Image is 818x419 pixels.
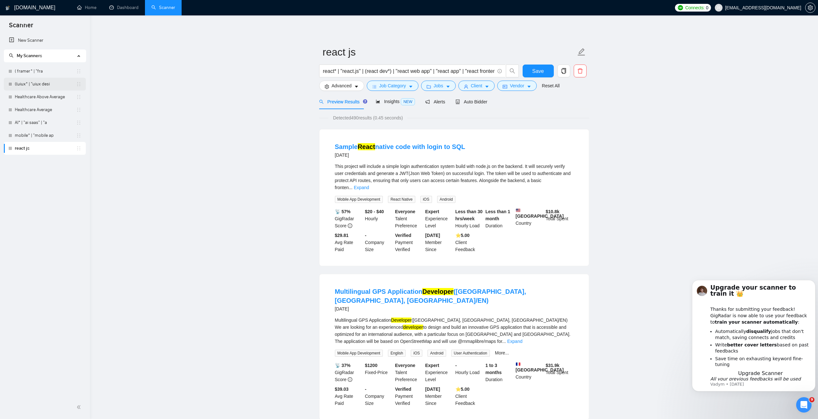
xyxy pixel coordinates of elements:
[15,65,76,78] a: ( framer* | "fra
[376,99,380,104] span: area-chart
[424,386,454,407] div: Member Since
[319,99,365,104] span: Preview Results
[335,196,383,203] span: Mobile App Development
[425,233,440,238] b: [DATE]
[4,21,38,34] span: Scanner
[471,82,482,89] span: Client
[4,78,86,91] li: ((uiux* | "uiux desi
[335,233,349,238] b: $29.81
[544,208,575,229] div: Total Spent
[420,196,432,203] span: iOS
[395,233,411,238] b: Verified
[151,5,175,10] a: searchScanner
[454,362,484,383] div: Hourly Load
[455,363,457,368] b: -
[335,163,573,191] div: This project will include a simple login authentication system build with node.js on the backend....
[510,82,524,89] span: Vendor
[411,350,422,357] span: iOS
[422,288,454,295] mark: Developer
[542,82,560,89] a: Reset All
[425,100,430,104] span: notification
[574,68,586,74] span: delete
[4,103,86,116] li: Healthcare Average
[394,386,424,407] div: Payment Verified
[464,84,468,89] span: user
[4,129,86,142] li: mobile* | "mobile ap
[516,208,520,213] img: 🇺🇸
[325,84,329,89] span: setting
[706,4,708,11] span: 0
[365,387,366,392] b: -
[323,67,495,75] input: Search Freelance Jobs...
[497,81,536,91] button: idcardVendorcaret-down
[394,232,424,253] div: Payment Verified
[358,143,375,150] mark: React
[532,67,544,75] span: Save
[4,65,86,78] li: ( framer* | "fra
[319,81,364,91] button: settingAdvancedcaret-down
[409,84,413,89] span: caret-down
[574,65,587,77] button: delete
[498,69,502,73] span: info-circle
[76,133,81,138] span: holder
[335,288,526,304] a: Multilingual GPS ApplicationDeveloper([GEOGRAPHIC_DATA], [GEOGRAPHIC_DATA], [GEOGRAPHIC_DATA]/EN)
[577,48,586,56] span: edit
[395,387,411,392] b: Verified
[454,232,484,253] div: Client Feedback
[424,232,454,253] div: Member Since
[335,350,383,357] span: Mobile App Development
[367,81,418,91] button: barsJob Categorycaret-down
[805,5,815,10] a: setting
[455,209,483,221] b: Less than 30 hrs/week
[365,233,366,238] b: -
[348,377,352,382] span: info-circle
[514,208,544,229] div: Country
[17,53,42,58] span: My Scanners
[424,362,454,383] div: Experience Level
[335,305,573,313] div: [DATE]
[4,116,86,129] li: AI* | "ai saas" | "a
[15,91,76,103] a: Healthcare Above Average
[716,5,721,10] span: user
[484,362,514,383] div: Duration
[15,142,76,155] a: react js
[395,363,415,368] b: Everyone
[15,78,76,91] a: ((uiux* | "uiux desi
[9,53,13,58] span: search
[484,208,514,229] div: Duration
[796,397,812,413] iframe: Intercom live chat
[394,208,424,229] div: Talent Preference
[425,99,445,104] span: Alerts
[516,362,520,366] img: 🇫🇷
[362,99,368,104] div: Tooltip anchor
[434,82,443,89] span: Jobs
[809,397,814,402] span: 9
[455,99,487,104] span: Auto Bidder
[5,3,10,13] img: logo
[335,143,465,150] a: SampleReactnative code with login to SQL
[485,209,510,221] b: Less than 1 month
[15,116,76,129] a: AI* | "ai saas" | "a
[527,84,531,89] span: caret-down
[354,185,369,190] a: Expand
[9,53,42,58] span: My Scanners
[516,208,564,219] b: [GEOGRAPHIC_DATA]
[323,44,576,60] input: Scanner name...
[514,362,544,383] div: Country
[364,232,394,253] div: Company Size
[364,208,394,229] div: Hourly
[364,362,394,383] div: Fixed-Price
[76,82,81,87] span: holder
[334,232,364,253] div: Avg Rate Paid
[503,84,507,89] span: idcard
[4,91,86,103] li: Healthcare Above Average
[9,34,81,47] a: New Scanner
[403,325,423,330] mark: developer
